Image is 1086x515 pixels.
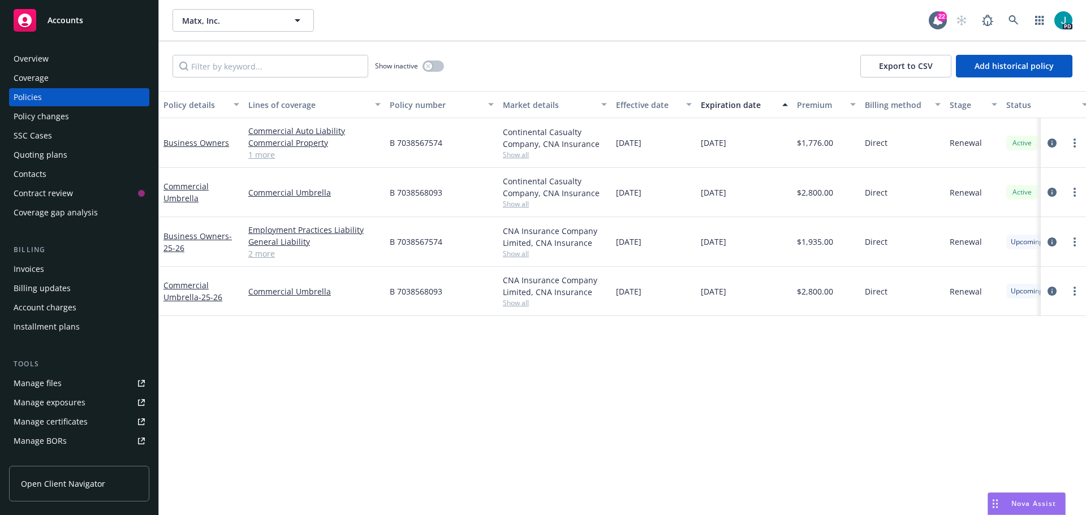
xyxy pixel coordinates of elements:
span: Show all [503,298,607,308]
span: Show all [503,150,607,159]
span: Nova Assist [1011,499,1056,508]
div: Account charges [14,298,76,317]
span: Active [1011,138,1033,148]
a: Manage exposures [9,393,149,412]
span: [DATE] [616,285,641,297]
div: Policy changes [14,107,69,125]
span: B 7038568093 [390,285,442,297]
a: Contract review [9,184,149,202]
div: Installment plans [14,318,80,336]
span: Direct [865,236,887,248]
button: Matx, Inc. [173,9,314,32]
button: Effective date [611,91,696,118]
a: Commercial Umbrella [248,187,381,198]
a: more [1068,136,1081,150]
div: Policies [14,88,42,106]
div: SSC Cases [14,127,52,145]
div: CNA Insurance Company Limited, CNA Insurance [503,225,607,249]
button: Lines of coverage [244,91,385,118]
button: Policy number [385,91,498,118]
span: B 7038567574 [390,236,442,248]
a: circleInformation [1045,136,1059,150]
a: Business Owners [163,137,229,148]
div: Coverage gap analysis [14,204,98,222]
a: General Liability [248,236,381,248]
span: [DATE] [701,137,726,149]
span: $2,800.00 [797,187,833,198]
span: $2,800.00 [797,285,833,297]
span: Upcoming [1011,237,1043,247]
div: Invoices [14,260,44,278]
a: Contacts [9,165,149,183]
span: Accounts [48,16,83,25]
span: [DATE] [701,285,726,297]
div: Quoting plans [14,146,67,164]
a: Manage certificates [9,413,149,431]
div: Contacts [14,165,46,183]
span: Show all [503,249,607,258]
button: Add historical policy [956,55,1072,77]
span: B 7038568093 [390,187,442,198]
span: Active [1011,187,1033,197]
div: Contract review [14,184,73,202]
span: - 25-26 [199,292,222,302]
a: Commercial Umbrella [163,181,209,204]
a: Manage BORs [9,432,149,450]
a: Billing updates [9,279,149,297]
div: Status [1006,99,1075,111]
a: Invoices [9,260,149,278]
img: photo [1054,11,1072,29]
a: Report a Bug [976,9,999,32]
span: Renewal [950,236,982,248]
span: Direct [865,137,887,149]
span: [DATE] [616,187,641,198]
div: Premium [797,99,843,111]
a: Accounts [9,5,149,36]
button: Policy details [159,91,244,118]
span: Renewal [950,187,982,198]
a: Account charges [9,298,149,317]
a: Employment Practices Liability [248,224,381,236]
span: [DATE] [616,236,641,248]
div: Manage certificates [14,413,88,431]
button: Nova Assist [988,492,1066,515]
span: Renewal [950,137,982,149]
div: Lines of coverage [248,99,368,111]
div: Billing method [865,99,928,111]
button: Billing method [860,91,945,118]
div: Policy number [390,99,481,111]
div: Effective date [616,99,679,111]
a: Coverage gap analysis [9,204,149,222]
button: Premium [792,91,860,118]
a: 2 more [248,248,381,259]
span: $1,935.00 [797,236,833,248]
span: Show inactive [375,61,418,71]
span: Export to CSV [879,60,933,71]
a: Manage files [9,374,149,392]
div: Manage files [14,374,62,392]
a: Overview [9,50,149,68]
span: $1,776.00 [797,137,833,149]
a: more [1068,284,1081,298]
span: Renewal [950,285,982,297]
input: Filter by keyword... [173,55,368,77]
div: Billing [9,244,149,256]
a: Coverage [9,69,149,87]
a: circleInformation [1045,235,1059,249]
div: Market details [503,99,594,111]
a: Policy changes [9,107,149,125]
div: CNA Insurance Company Limited, CNA Insurance [503,274,607,298]
a: Summary of insurance [9,451,149,469]
a: Commercial Umbrella [248,285,381,297]
div: Drag to move [988,493,1002,514]
div: Expiration date [701,99,775,111]
span: Direct [865,285,887,297]
button: Expiration date [696,91,792,118]
span: [DATE] [616,137,641,149]
span: [DATE] [701,236,726,248]
a: Commercial Umbrella [163,280,222,302]
button: Stage [945,91,1002,118]
div: Manage BORs [14,432,67,450]
span: Direct [865,187,887,198]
